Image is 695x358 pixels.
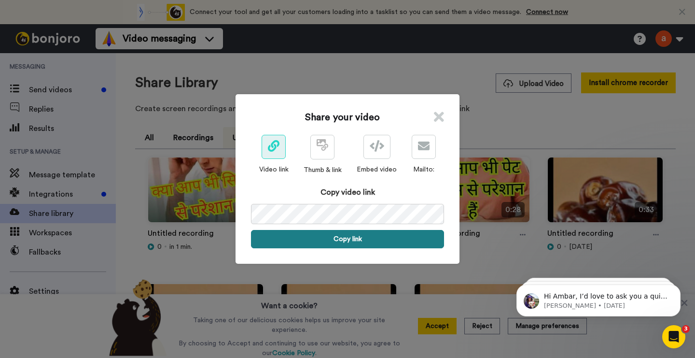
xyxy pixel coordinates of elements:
[304,165,342,175] div: Thumb & link
[662,325,685,348] iframe: Intercom live chat
[412,165,436,174] div: Mailto:
[251,186,444,198] div: Copy video link
[305,111,380,124] h1: Share your video
[251,230,444,248] button: Copy link
[682,325,690,333] span: 3
[259,165,289,174] div: Video link
[357,165,397,174] div: Embed video
[502,264,695,332] iframe: Intercom notifications message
